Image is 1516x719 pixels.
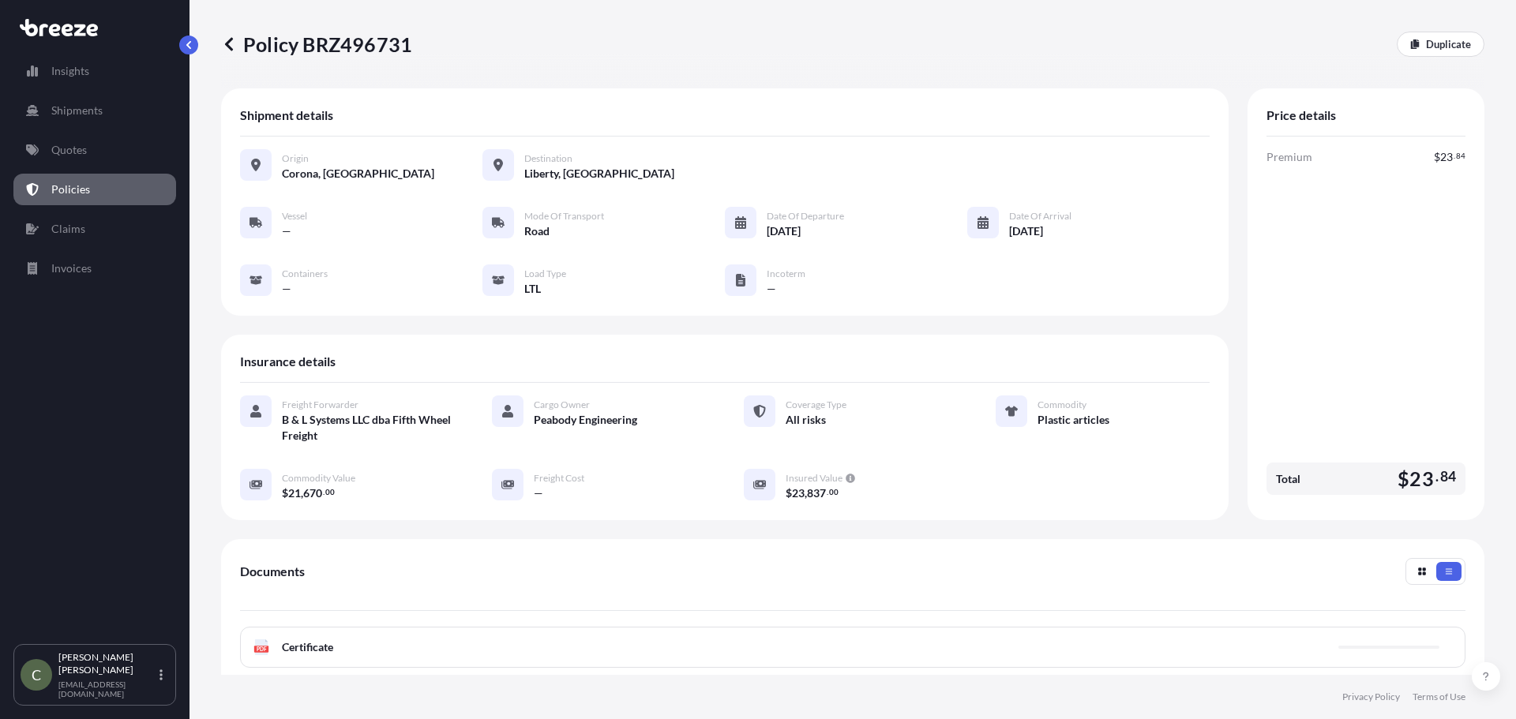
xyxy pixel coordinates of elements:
[13,213,176,245] a: Claims
[827,489,828,495] span: .
[1398,469,1409,489] span: $
[1342,691,1400,703] a: Privacy Policy
[323,489,325,495] span: .
[1426,36,1471,52] p: Duplicate
[805,488,807,499] span: ,
[51,142,87,158] p: Quotes
[51,63,89,79] p: Insights
[32,667,41,683] span: C
[1276,471,1300,487] span: Total
[282,152,309,165] span: Origin
[786,399,846,411] span: Coverage Type
[240,107,333,123] span: Shipment details
[786,472,842,485] span: Insured Value
[786,412,826,428] span: All risks
[792,488,805,499] span: 23
[58,680,156,698] p: [EMAIL_ADDRESS][DOMAIN_NAME]
[1266,107,1336,123] span: Price details
[282,412,454,444] span: B & L Systems LLC dba Fifth Wheel Freight
[1038,412,1109,428] span: Plastic articles
[829,489,839,495] span: 00
[240,564,305,579] span: Documents
[1413,691,1465,703] a: Terms of Use
[51,260,92,276] p: Invoices
[767,281,776,297] span: —
[767,223,801,239] span: [DATE]
[524,210,604,223] span: Mode of Transport
[1266,149,1312,165] span: Premium
[282,166,434,182] span: Corona, [GEOGRAPHIC_DATA]
[282,210,307,223] span: Vessel
[13,55,176,87] a: Insights
[767,268,805,280] span: Incoterm
[807,488,826,499] span: 837
[282,399,358,411] span: Freight Forwarder
[1440,472,1456,481] span: 84
[1456,153,1465,159] span: 84
[1409,469,1433,489] span: 23
[51,103,103,118] p: Shipments
[288,488,301,499] span: 21
[1435,472,1439,481] span: .
[58,651,156,676] p: [PERSON_NAME] [PERSON_NAME]
[282,639,333,655] span: Certificate
[524,166,674,182] span: Liberty, [GEOGRAPHIC_DATA]
[303,488,322,499] span: 670
[534,485,543,501] span: —
[524,152,572,165] span: Destination
[282,281,291,297] span: —
[282,488,288,499] span: $
[1440,152,1453,163] span: 23
[282,223,291,239] span: —
[1397,32,1484,57] a: Duplicate
[13,174,176,205] a: Policies
[257,646,267,652] text: PDF
[13,134,176,166] a: Quotes
[51,182,90,197] p: Policies
[524,223,550,239] span: Road
[1434,152,1440,163] span: $
[13,253,176,284] a: Invoices
[524,268,566,280] span: Load Type
[786,488,792,499] span: $
[13,95,176,126] a: Shipments
[767,210,844,223] span: Date of Departure
[282,268,328,280] span: Containers
[221,32,412,57] p: Policy BRZ496731
[301,488,303,499] span: ,
[1009,223,1043,239] span: [DATE]
[534,472,584,485] span: Freight Cost
[1038,399,1086,411] span: Commodity
[1009,210,1071,223] span: Date of Arrival
[240,354,336,369] span: Insurance details
[524,281,541,297] span: LTL
[325,489,335,495] span: 00
[51,221,85,237] p: Claims
[282,472,355,485] span: Commodity Value
[534,412,637,428] span: Peabody Engineering
[1454,153,1455,159] span: .
[534,399,590,411] span: Cargo Owner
